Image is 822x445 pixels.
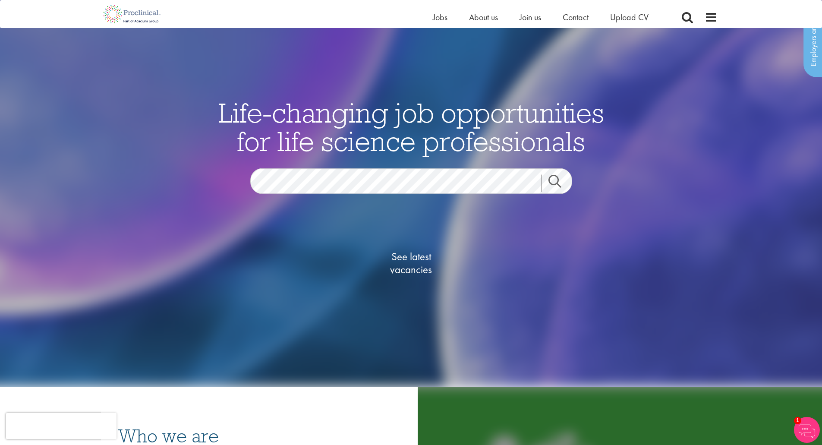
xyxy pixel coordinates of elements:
[563,12,589,23] a: Contact
[610,12,649,23] a: Upload CV
[469,12,498,23] a: About us
[368,216,454,311] a: See latestvacancies
[433,12,447,23] a: Jobs
[6,413,117,439] iframe: reCAPTCHA
[368,250,454,276] span: See latest vacancies
[218,95,604,158] span: Life-changing job opportunities for life science professionals
[542,175,579,192] a: Job search submit button
[794,417,820,443] img: Chatbot
[520,12,541,23] a: Join us
[794,417,801,424] span: 1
